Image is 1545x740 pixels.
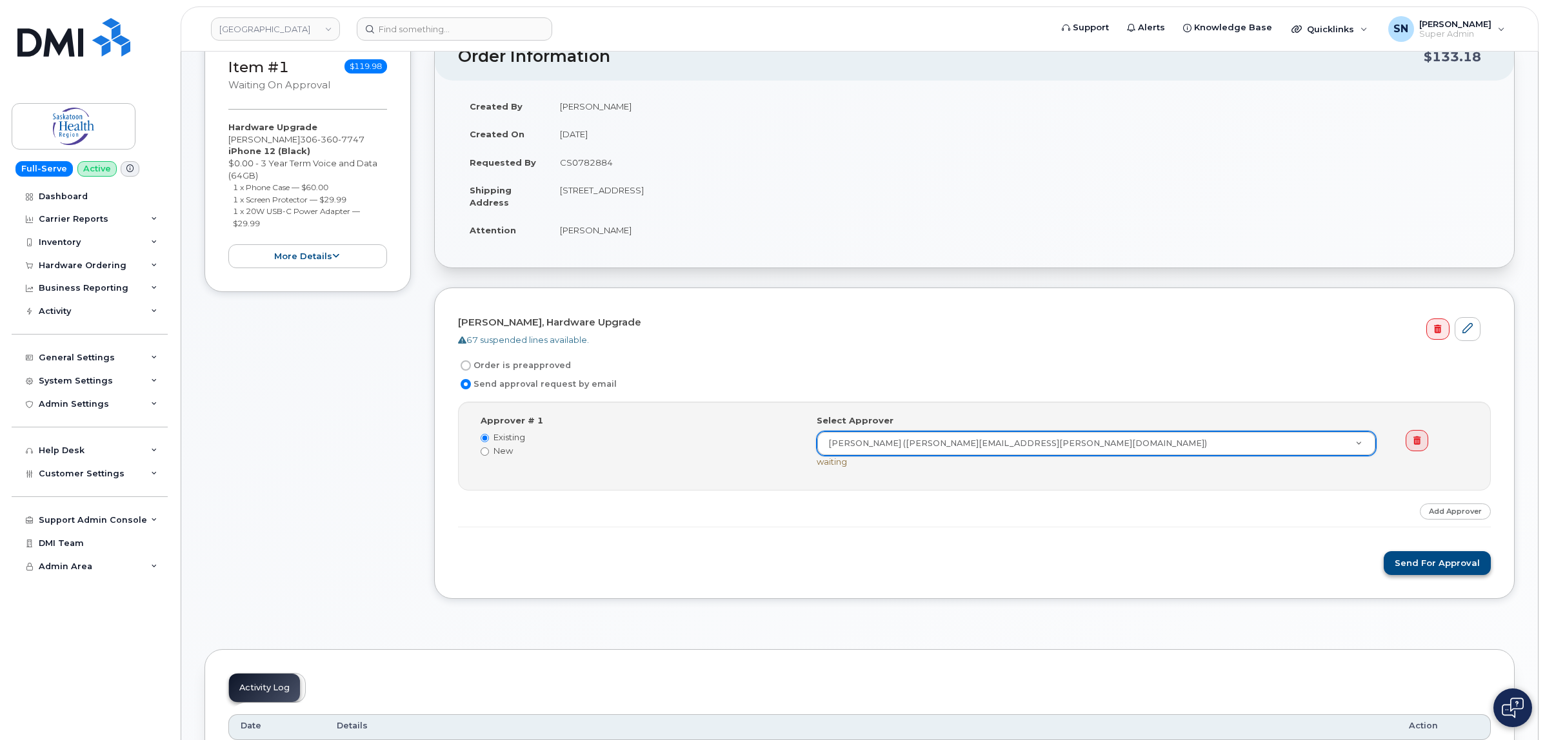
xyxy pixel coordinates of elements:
div: Sabrina Nguyen [1379,16,1514,42]
label: Approver # 1 [481,414,543,427]
label: New [481,445,797,457]
span: Details [337,720,368,732]
input: Existing [481,434,489,442]
input: New [481,447,489,456]
span: [PERSON_NAME] ([PERSON_NAME][EMAIL_ADDRESS][PERSON_NAME][DOMAIN_NAME]) [821,438,1207,449]
span: waiting [817,456,847,467]
label: Existing [481,431,797,443]
td: [PERSON_NAME] [548,216,1491,244]
small: 1 x Screen Protector — $29.99 [233,195,346,204]
div: [PERSON_NAME] $0.00 - 3 Year Term Voice and Data (64GB) [228,121,387,268]
input: Find something... [357,17,552,41]
td: CS0782884 [548,148,1491,177]
a: Item #1 [228,58,289,76]
a: Add Approver [1420,503,1491,520]
div: 67 suspended lines available. [458,334,1480,346]
strong: Created By [470,101,523,112]
td: [DATE] [548,120,1491,148]
button: Send for Approval [1384,551,1491,575]
strong: Attention [470,225,516,235]
span: Support [1073,21,1109,34]
strong: Hardware Upgrade [228,122,317,132]
strong: Created On [470,129,524,139]
th: Action [1397,714,1491,740]
h4: [PERSON_NAME], Hardware Upgrade [458,317,1480,328]
a: Saskatoon Health Region [211,17,340,41]
input: Order is preapproved [461,360,471,371]
span: Date [241,720,261,732]
label: Order is preapproved [458,358,571,373]
a: Knowledge Base [1174,15,1281,41]
img: Open chat [1502,697,1524,718]
span: [PERSON_NAME] [1419,19,1491,29]
div: $133.18 [1424,44,1481,69]
span: Alerts [1138,21,1165,34]
a: [PERSON_NAME] ([PERSON_NAME][EMAIL_ADDRESS][PERSON_NAME][DOMAIN_NAME]) [817,432,1375,455]
span: Quicklinks [1307,24,1354,34]
strong: iPhone 12 (Black) [228,146,310,156]
button: more details [228,244,387,268]
span: $119.98 [344,59,387,73]
span: SN [1393,21,1408,37]
span: Knowledge Base [1194,21,1272,34]
small: 1 x Phone Case — $60.00 [233,182,328,192]
span: 360 [317,134,338,144]
label: Select Approver [817,414,893,427]
input: Send approval request by email [461,379,471,389]
strong: Shipping Address [470,185,512,208]
span: 306 [300,134,364,144]
a: Alerts [1118,15,1174,41]
small: Waiting On Approval [228,79,330,91]
h2: Order Information [458,48,1424,66]
td: [STREET_ADDRESS] [548,176,1491,216]
td: [PERSON_NAME] [548,92,1491,121]
span: 7747 [338,134,364,144]
strong: Requested By [470,157,536,168]
label: Send approval request by email [458,376,617,392]
div: Quicklinks [1282,16,1377,42]
a: Support [1053,15,1118,41]
small: 1 x 20W USB-C Power Adapter — $29.99 [233,206,360,228]
span: Super Admin [1419,29,1491,39]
